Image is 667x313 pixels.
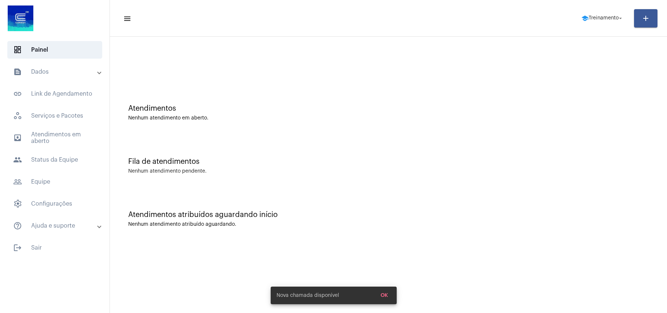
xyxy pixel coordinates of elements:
mat-icon: sidenav icon [13,243,22,252]
mat-icon: sidenav icon [13,67,22,76]
span: sidenav icon [13,111,22,120]
mat-icon: sidenav icon [13,177,22,186]
mat-icon: school [581,15,589,22]
mat-expansion-panel-header: sidenav iconDados [4,63,110,81]
mat-icon: sidenav icon [13,155,22,164]
div: Atendimentos atribuídos aguardando início [128,211,649,219]
span: OK [381,293,388,298]
span: sidenav icon [13,45,22,54]
div: Fila de atendimentos [128,158,649,166]
mat-panel-title: Dados [13,67,98,76]
span: Equipe [7,173,102,191]
mat-icon: add [641,14,650,23]
mat-icon: sidenav icon [123,14,130,23]
span: Serviços e Pacotes [7,107,102,125]
div: Atendimentos [128,104,649,113]
span: Sair [7,239,102,257]
button: OK [375,289,394,302]
span: Status da Equipe [7,151,102,169]
span: sidenav icon [13,199,22,208]
div: Nenhum atendimento pendente. [128,169,207,174]
mat-icon: sidenav icon [13,89,22,98]
mat-icon: sidenav icon [13,221,22,230]
span: Link de Agendamento [7,85,102,103]
div: Nenhum atendimento em aberto. [128,115,649,121]
span: Treinamento [589,16,619,21]
span: Atendimentos em aberto [7,129,102,147]
div: Nenhum atendimento atribuído aguardando. [128,222,649,227]
mat-panel-title: Ajuda e suporte [13,221,98,230]
span: Nova chamada disponível [277,292,339,299]
img: d4669ae0-8c07-2337-4f67-34b0df7f5ae4.jpeg [6,4,35,33]
span: Painel [7,41,102,59]
mat-icon: arrow_drop_down [617,15,624,22]
span: Configurações [7,195,102,213]
mat-expansion-panel-header: sidenav iconAjuda e suporte [4,217,110,235]
mat-icon: sidenav icon [13,133,22,142]
button: Treinamento [577,11,628,26]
